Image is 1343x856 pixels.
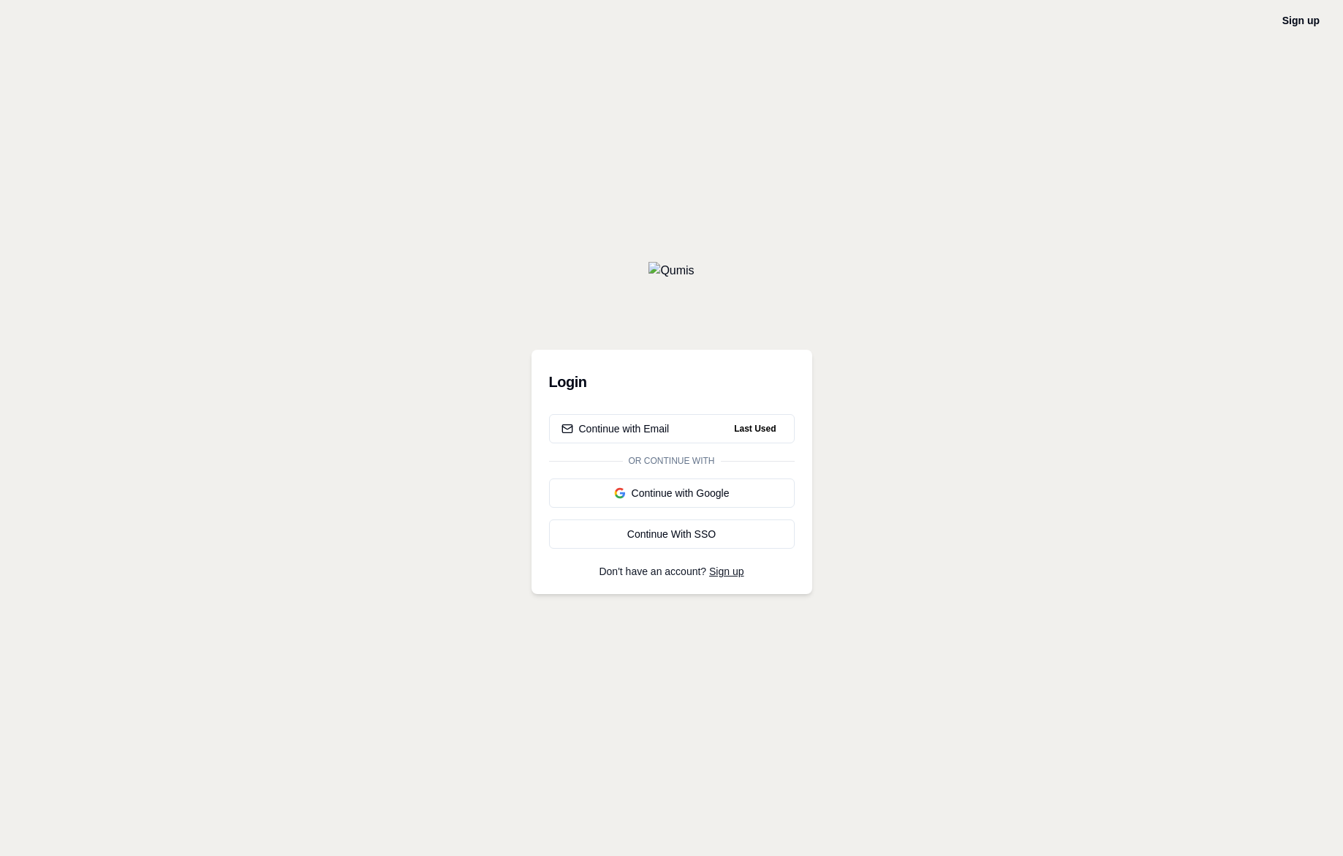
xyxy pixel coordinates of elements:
[648,262,694,279] img: Qumis
[549,519,795,549] a: Continue With SSO
[561,486,782,500] div: Continue with Google
[561,527,782,541] div: Continue With SSO
[623,455,721,467] span: Or continue with
[709,566,744,577] a: Sign up
[549,414,795,443] button: Continue with EmailLast Used
[728,420,782,438] span: Last Used
[561,421,670,436] div: Continue with Email
[549,367,795,397] h3: Login
[549,478,795,508] button: Continue with Google
[1282,15,1320,26] a: Sign up
[549,566,795,577] p: Don't have an account?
